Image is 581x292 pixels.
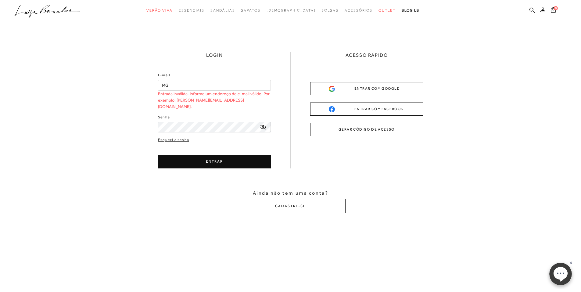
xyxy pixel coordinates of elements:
[378,5,396,16] a: categoryNavScreenReaderText
[241,8,260,13] span: Sapatos
[345,5,372,16] a: categoryNavScreenReaderText
[329,106,404,112] div: ENTRAR COM FACEBOOK
[267,5,316,16] a: noSubCategoriesText
[378,8,396,13] span: Outlet
[158,72,170,78] label: E-mail
[310,123,423,136] button: GERAR CÓDIGO DE ACESSO
[158,80,271,91] input: E-mail
[158,137,189,143] a: Esqueci a senha
[346,52,388,65] h2: ACESSO RÁPIDO
[260,125,266,129] a: exibir senha
[345,8,372,13] span: Acessórios
[402,8,419,13] span: BLOG LB
[158,91,271,110] span: Entrada inválida. Informe um endereço de e-mail válido. Por exemplo, [PERSON_NAME][EMAIL_ADDRESS]...
[253,190,328,196] span: Ainda não tem uma conta?
[554,6,558,10] span: 0
[210,8,235,13] span: Sandálias
[402,5,419,16] a: BLOG LB
[158,114,170,120] label: Senha
[210,5,235,16] a: categoryNavScreenReaderText
[267,8,316,13] span: [DEMOGRAPHIC_DATA]
[329,85,404,92] div: ENTRAR COM GOOGLE
[158,155,271,168] button: ENTRAR
[310,103,423,116] button: ENTRAR COM FACEBOOK
[236,199,346,213] button: CADASTRE-SE
[321,8,339,13] span: Bolsas
[179,8,204,13] span: Essenciais
[206,52,223,65] h1: LOGIN
[179,5,204,16] a: categoryNavScreenReaderText
[310,82,423,95] button: ENTRAR COM GOOGLE
[241,5,260,16] a: categoryNavScreenReaderText
[146,8,173,13] span: Verão Viva
[321,5,339,16] a: categoryNavScreenReaderText
[146,5,173,16] a: categoryNavScreenReaderText
[549,7,558,15] button: 0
